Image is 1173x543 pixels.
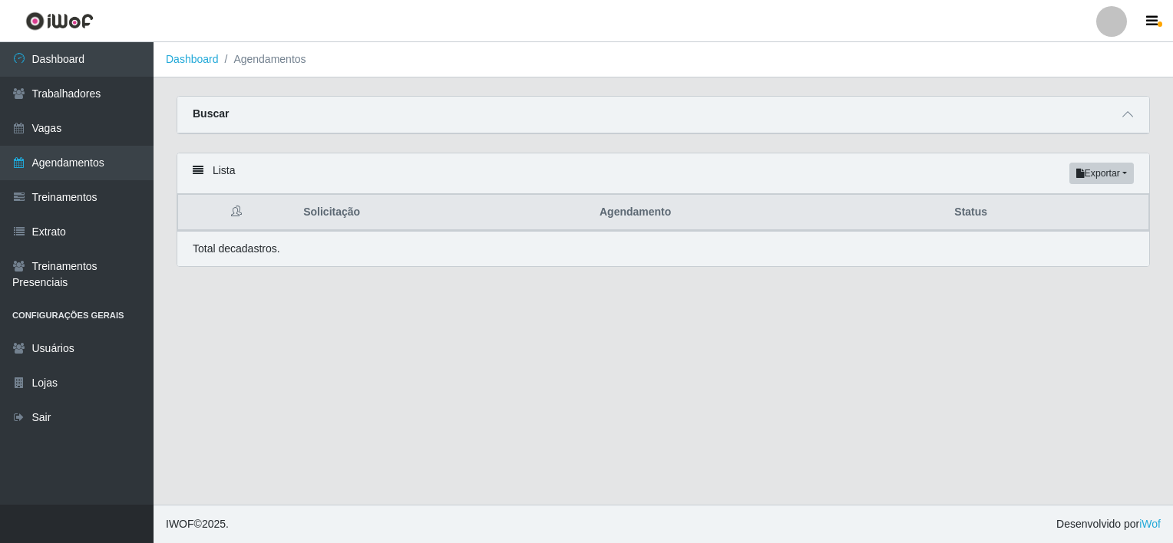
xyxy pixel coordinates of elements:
[1139,518,1161,530] a: iWof
[166,516,229,532] span: © 2025 .
[25,12,94,31] img: CoreUI Logo
[1069,163,1134,184] button: Exportar
[166,518,194,530] span: IWOF
[945,195,1148,231] th: Status
[193,241,280,257] p: Total de cadastros.
[154,42,1173,77] nav: breadcrumb
[193,107,229,120] strong: Buscar
[294,195,590,231] th: Solicitação
[590,195,945,231] th: Agendamento
[177,153,1149,194] div: Lista
[166,53,219,65] a: Dashboard
[219,51,306,67] li: Agendamentos
[1056,516,1161,532] span: Desenvolvido por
